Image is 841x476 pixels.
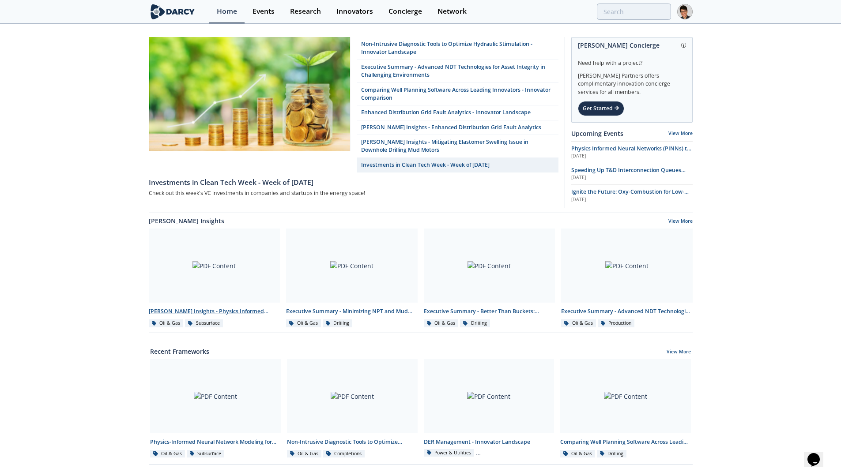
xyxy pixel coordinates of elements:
[217,8,237,15] div: Home
[571,153,693,160] div: [DATE]
[287,438,418,446] div: Non-Intrusive Diagnostic Tools to Optimize Hydraulic Stimulation - Innovator Landscape
[557,359,694,458] a: PDF Content Comparing Well Planning Software Across Leading Innovators - Innovator Comparison Oil...
[149,187,558,199] div: Check out this week's VC investments in companies and startups in the energy space!
[424,307,555,315] div: Executive Summary - Better Than Buckets: Advancing Hole Cleaning with Automated Cuttings Monitoring
[804,441,832,467] iframe: chat widget
[336,8,373,15] div: Innovators
[290,8,321,15] div: Research
[323,319,353,327] div: Drilling
[578,101,624,116] div: Get Started
[424,449,475,457] div: Power & Utilities
[147,359,284,458] a: PDF Content Physics-Informed Neural Network Modeling for Upstream - Innovator Comparison Oil & Ga...
[388,8,422,15] div: Concierge
[357,135,558,158] a: [PERSON_NAME] Insights - Mitigating Elastomer Swelling Issue in Downhole Drilling Mud Motors
[283,229,421,328] a: PDF Content Executive Summary - Minimizing NPT and Mud Costs with Automated Fluids Intelligence O...
[667,349,691,356] a: View More
[149,319,184,327] div: Oil & Gas
[150,438,281,446] div: Physics-Informed Neural Network Modeling for Upstream - Innovator Comparison
[421,359,558,458] a: PDF Content DER Management - Innovator Landscape Power & Utilities
[571,166,686,182] span: Speeding Up T&D Interconnection Queues with Enhanced Software Solutions
[578,53,686,67] div: Need help with a project?
[286,307,418,315] div: Executive Summary - Minimizing NPT and Mud Costs with Automated Fluids Intelligence
[187,450,225,458] div: Subsurface
[578,67,686,96] div: [PERSON_NAME] Partners offers complimentary innovation concierge services for all members.
[571,188,693,203] a: Ignite the Future: Oxy-Combustion for Low-Carbon Power [DATE]
[558,229,696,328] a: PDF Content Executive Summary - Advanced NDT Technologies for Asset Integrity in Challenging Envi...
[357,37,558,60] a: Non-Intrusive Diagnostic Tools to Optimize Hydraulic Stimulation - Innovator Landscape
[677,4,693,19] img: Profile
[357,105,558,120] a: Enhanced Distribution Grid Fault Analytics - Innovator Landscape
[150,450,185,458] div: Oil & Gas
[561,307,693,315] div: Executive Summary - Advanced NDT Technologies for Asset Integrity in Challenging Environments
[357,120,558,135] a: [PERSON_NAME] Insights - Enhanced Distribution Grid Fault Analytics
[578,37,686,53] div: [PERSON_NAME] Concierge
[357,158,558,172] a: Investments in Clean Tech Week - Week of [DATE]
[150,347,209,356] a: Recent Frameworks
[560,438,691,446] div: Comparing Well Planning Software Across Leading Innovators - Innovator Comparison
[149,307,280,315] div: [PERSON_NAME] Insights - Physics Informed Neural Networks to Accelerate Subsurface Scenario Analysis
[571,174,693,181] div: [DATE]
[560,450,595,458] div: Oil & Gas
[253,8,275,15] div: Events
[149,172,558,187] a: Investments in Clean Tech Week - Week of [DATE]
[357,60,558,83] a: Executive Summary - Advanced NDT Technologies for Asset Integrity in Challenging Environments
[571,145,693,160] a: Physics Informed Neural Networks (PINNs) to Accelerate Subsurface Scenario Analysis [DATE]
[357,83,558,106] a: Comparing Well Planning Software Across Leading Innovators - Innovator Comparison
[668,218,693,226] a: View More
[286,319,321,327] div: Oil & Gas
[437,8,467,15] div: Network
[323,450,365,458] div: Completions
[149,216,224,225] a: [PERSON_NAME] Insights
[598,319,635,327] div: Production
[597,4,671,20] input: Advanced Search
[571,145,691,160] span: Physics Informed Neural Networks (PINNs) to Accelerate Subsurface Scenario Analysis
[681,43,686,48] img: information.svg
[287,450,322,458] div: Oil & Gas
[460,319,490,327] div: Drilling
[571,188,689,203] span: Ignite the Future: Oxy-Combustion for Low-Carbon Power
[284,359,421,458] a: PDF Content Non-Intrusive Diagnostic Tools to Optimize Hydraulic Stimulation - Innovator Landscap...
[185,319,223,327] div: Subsurface
[421,229,558,328] a: PDF Content Executive Summary - Better Than Buckets: Advancing Hole Cleaning with Automated Cutti...
[561,319,596,327] div: Oil & Gas
[149,4,197,19] img: logo-wide.svg
[668,130,693,136] a: View More
[424,438,554,446] div: DER Management - Innovator Landscape
[424,319,459,327] div: Oil & Gas
[149,177,558,188] div: Investments in Clean Tech Week - Week of [DATE]
[597,450,627,458] div: Drilling
[571,129,623,138] a: Upcoming Events
[146,229,283,328] a: PDF Content [PERSON_NAME] Insights - Physics Informed Neural Networks to Accelerate Subsurface Sc...
[571,166,693,181] a: Speeding Up T&D Interconnection Queues with Enhanced Software Solutions [DATE]
[571,196,693,203] div: [DATE]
